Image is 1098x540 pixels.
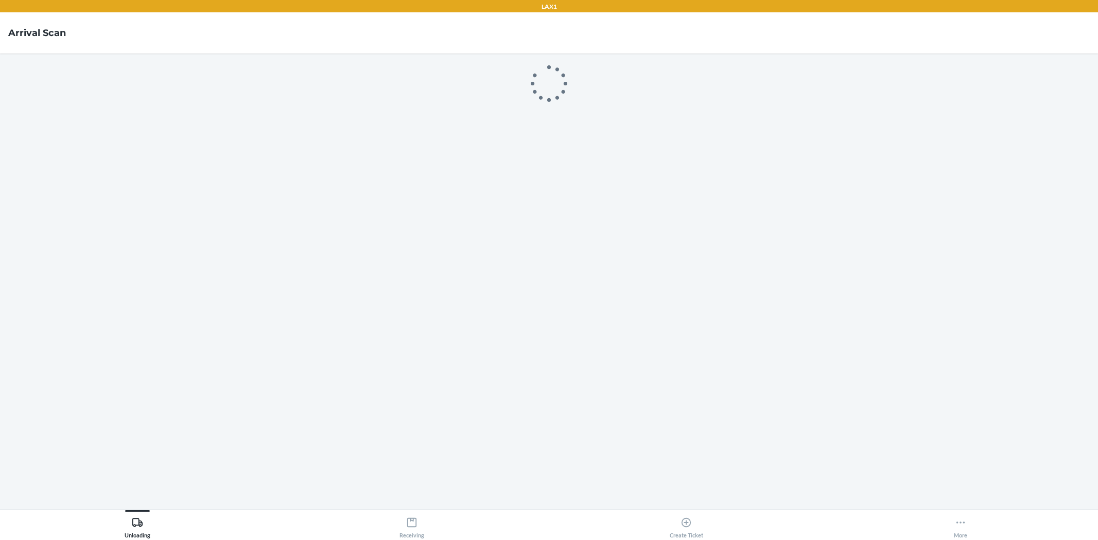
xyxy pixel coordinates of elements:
div: Receiving [399,513,424,538]
button: Create Ticket [549,510,824,538]
div: Unloading [125,513,150,538]
button: More [824,510,1098,538]
p: LAX1 [542,2,557,11]
h4: Arrival Scan [8,26,66,40]
button: Receiving [274,510,549,538]
div: More [954,513,967,538]
div: Create Ticket [670,513,703,538]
